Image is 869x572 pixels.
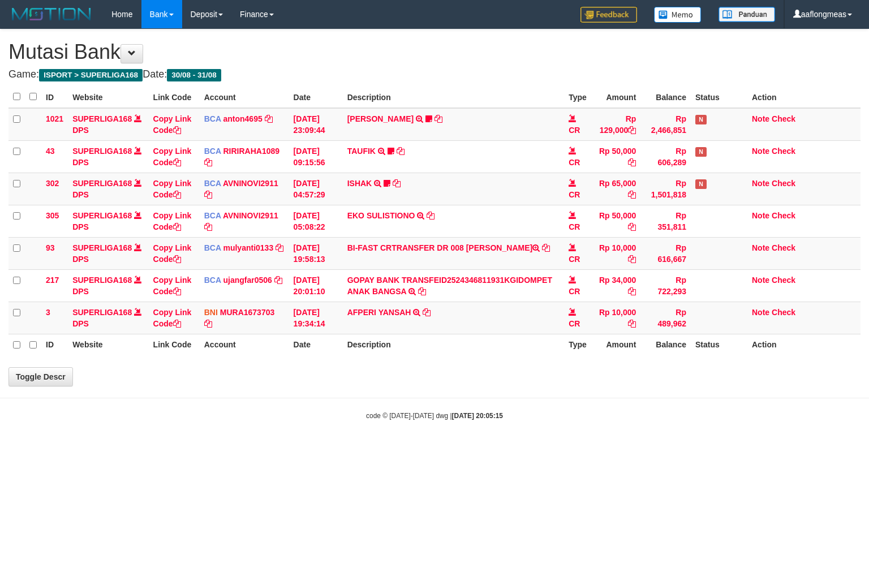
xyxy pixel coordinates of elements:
[68,86,148,108] th: Website
[68,302,148,334] td: DPS
[153,114,192,135] a: Copy Link Code
[640,140,691,173] td: Rp 606,289
[68,108,148,141] td: DPS
[347,114,414,123] a: [PERSON_NAME]
[347,211,415,220] a: EKO SULISTIONO
[695,115,707,124] span: Has Note
[8,69,861,80] h4: Game: Date:
[640,237,691,269] td: Rp 616,667
[719,7,775,22] img: panduan.png
[747,86,861,108] th: Action
[289,86,343,108] th: Date
[569,190,580,199] span: CR
[593,108,641,141] td: Rp 129,000
[752,276,769,285] a: Note
[772,179,795,188] a: Check
[204,243,221,252] span: BCA
[68,140,148,173] td: DPS
[747,334,861,356] th: Action
[72,243,132,252] a: SUPERLIGA168
[204,211,221,220] span: BCA
[366,412,503,420] small: code © [DATE]-[DATE] dwg |
[8,6,94,23] img: MOTION_logo.png
[691,86,747,108] th: Status
[68,334,148,356] th: Website
[68,205,148,237] td: DPS
[772,243,795,252] a: Check
[640,108,691,141] td: Rp 2,466,851
[167,69,221,81] span: 30/08 - 31/08
[223,179,278,188] a: AVNINOVI2911
[289,269,343,302] td: [DATE] 20:01:10
[752,243,769,252] a: Note
[223,211,278,220] a: AVNINOVI2911
[593,173,641,205] td: Rp 65,000
[39,69,143,81] span: ISPORT > SUPERLIGA168
[343,237,564,269] td: BI-FAST CRTRANSFER DR 008 [PERSON_NAME]
[46,114,63,123] span: 1021
[569,319,580,328] span: CR
[593,302,641,334] td: Rp 10,000
[772,308,795,317] a: Check
[695,147,707,157] span: Has Note
[153,211,192,231] a: Copy Link Code
[72,308,132,317] a: SUPERLIGA168
[41,86,68,108] th: ID
[654,7,702,23] img: Button%20Memo.svg
[695,179,707,189] span: Has Note
[8,367,73,386] a: Toggle Descr
[68,269,148,302] td: DPS
[752,179,769,188] a: Note
[204,114,221,123] span: BCA
[289,237,343,269] td: [DATE] 19:58:13
[204,276,221,285] span: BCA
[220,308,275,317] a: MURA1673703
[752,211,769,220] a: Note
[46,308,50,317] span: 3
[72,211,132,220] a: SUPERLIGA168
[223,147,279,156] a: RIRIRAHA1089
[223,243,273,252] a: mulyanti0133
[347,276,552,296] a: GOPAY BANK TRANSFEID2524346811931KGIDOMPET ANAK BANGSA
[343,86,564,108] th: Description
[593,86,641,108] th: Amount
[593,269,641,302] td: Rp 34,000
[72,179,132,188] a: SUPERLIGA168
[593,334,641,356] th: Amount
[569,255,580,264] span: CR
[569,287,580,296] span: CR
[640,205,691,237] td: Rp 351,811
[289,173,343,205] td: [DATE] 04:57:29
[153,308,192,328] a: Copy Link Code
[691,334,747,356] th: Status
[772,211,795,220] a: Check
[640,302,691,334] td: Rp 489,962
[580,7,637,23] img: Feedback.jpg
[772,276,795,285] a: Check
[46,243,55,252] span: 93
[153,243,192,264] a: Copy Link Code
[640,173,691,205] td: Rp 1,501,818
[640,269,691,302] td: Rp 722,293
[564,334,593,356] th: Type
[347,308,411,317] a: AFPERI YANSAH
[593,205,641,237] td: Rp 50,000
[200,86,289,108] th: Account
[343,334,564,356] th: Description
[68,173,148,205] td: DPS
[149,86,200,108] th: Link Code
[569,126,580,135] span: CR
[752,308,769,317] a: Note
[153,179,192,199] a: Copy Link Code
[569,158,580,167] span: CR
[8,41,861,63] h1: Mutasi Bank
[347,147,376,156] a: TAUFIK
[640,334,691,356] th: Balance
[289,334,343,356] th: Date
[72,147,132,156] a: SUPERLIGA168
[593,237,641,269] td: Rp 10,000
[41,334,68,356] th: ID
[72,114,132,123] a: SUPERLIGA168
[347,179,372,188] a: ISHAK
[46,276,59,285] span: 217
